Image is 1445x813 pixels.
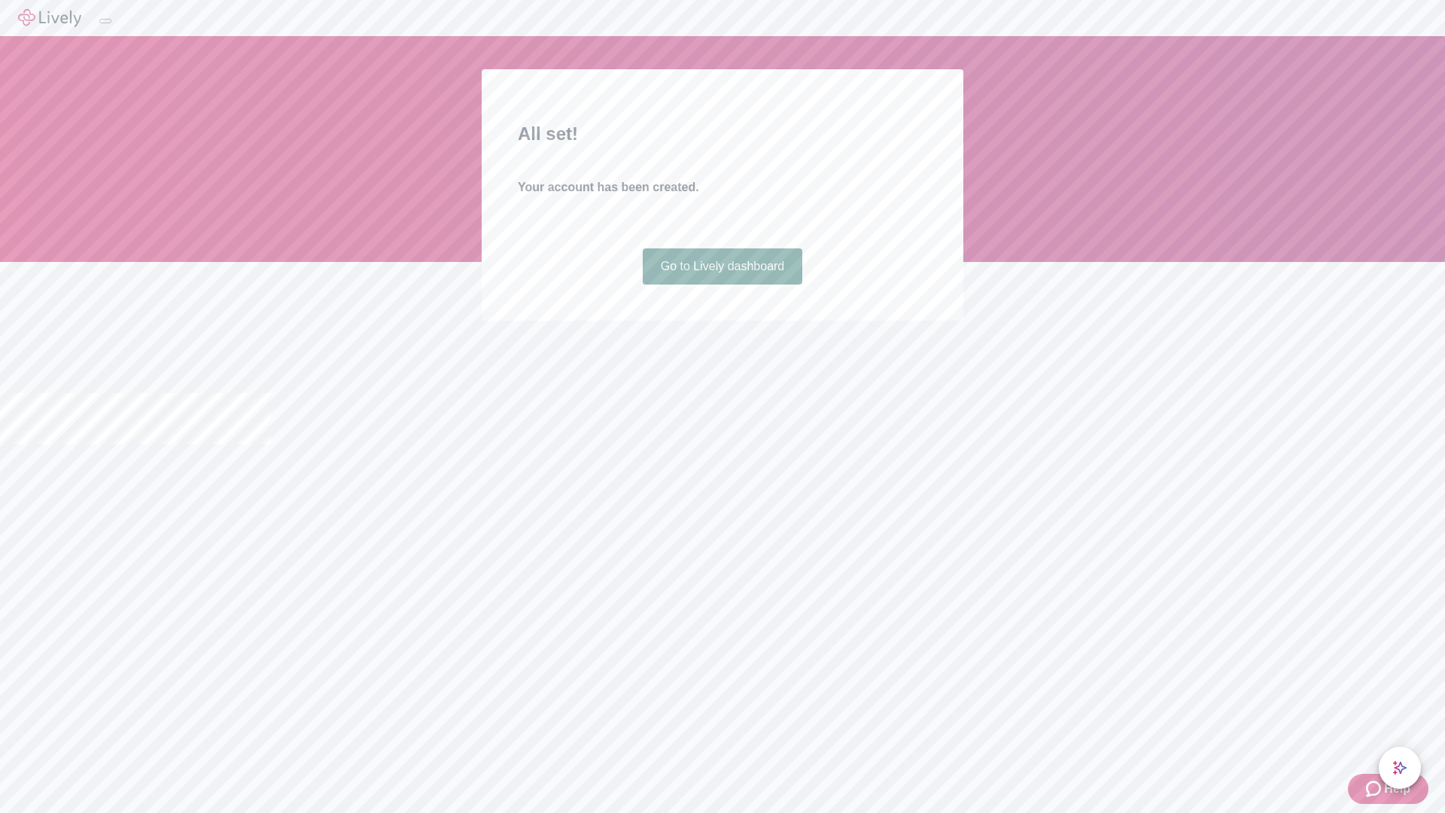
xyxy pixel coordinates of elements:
[1384,780,1410,798] span: Help
[99,19,111,23] button: Log out
[643,248,803,285] a: Go to Lively dashboard
[518,178,927,196] h4: Your account has been created.
[1366,780,1384,798] svg: Zendesk support icon
[1379,747,1421,789] button: chat
[518,120,927,148] h2: All set!
[18,9,81,27] img: Lively
[1348,774,1428,804] button: Zendesk support iconHelp
[1392,760,1407,775] svg: Lively AI Assistant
